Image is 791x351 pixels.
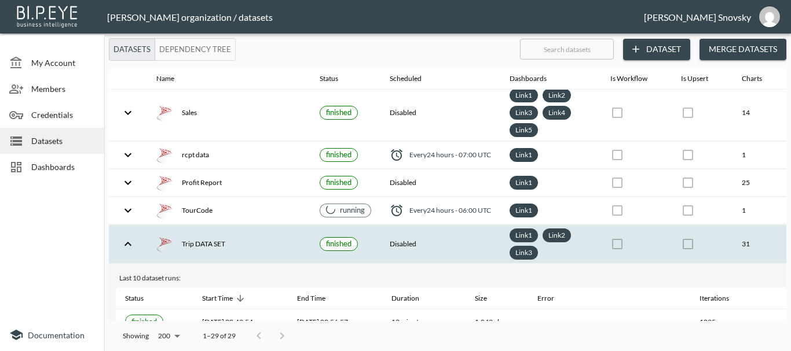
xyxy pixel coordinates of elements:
button: gils@amsalem.com [751,3,788,31]
th: {"type":{},"key":null,"ref":null,"props":{"size":"small","label":{"type":{},"key":null,"ref":null... [116,309,193,335]
img: e1d6fdeb492d5bd457900032a53483e8 [759,6,780,27]
div: Link2 [543,228,571,242]
th: 1835 [690,309,776,335]
img: mssql icon [156,202,173,219]
div: Dashboards [510,72,547,86]
th: {"type":"div","key":null,"ref":null,"props":{"style":{"display":"flex","flexWrap":"wrap","gap":6}... [500,142,601,169]
span: finished [326,239,351,248]
th: {"type":{},"key":null,"ref":null,"props":{"disabled":true,"checked":false,"color":"primary","styl... [672,169,733,197]
a: Link3 [513,106,534,119]
th: {"type":{},"key":null,"ref":null,"props":{"disabled":true,"checked":false,"color":"primary","styl... [601,197,672,224]
button: expand row [118,145,138,165]
a: Link1 [513,228,534,242]
th: Disabled [380,85,500,141]
div: Sales [156,105,301,121]
th: 31 [733,225,786,264]
div: Link1 [510,88,538,102]
div: [PERSON_NAME] Snovsky [644,12,751,23]
span: My Account [31,57,95,69]
p: Showing [123,331,149,341]
span: End Time [297,291,340,305]
span: Dashboards [31,161,95,173]
span: Every 24 hours - 06:00 UTC [409,205,491,215]
div: Status [320,72,338,86]
div: Link1 [510,204,538,217]
th: Disabled [380,169,500,197]
span: Iterations [700,291,744,305]
div: Platform [109,38,236,61]
th: {"type":{},"key":null,"ref":null,"props":{"size":"small","label":{"type":{},"key":null,"ref":null... [310,169,380,197]
div: Iterations [700,291,729,305]
a: Link3 [513,246,534,259]
div: running [326,205,365,216]
th: 25 [733,169,786,197]
th: {"type":"div","key":null,"ref":null,"props":{"style":{"display":"flex","alignItems":"center","col... [380,142,500,169]
th: {"type":{},"key":null,"ref":null,"props":{"disabled":true,"checked":false,"color":"primary","styl... [601,85,672,141]
th: {"type":"div","key":null,"ref":null,"props":{"style":{"display":"flex","gap":16,"alignItems":"cen... [147,85,310,141]
div: Scheduled [390,72,422,86]
button: Dataset [623,39,690,60]
div: Profit Report [156,175,301,191]
th: {"type":{},"key":null,"ref":null,"props":{"disabled":true,"checked":false,"color":"primary","styl... [672,225,733,264]
th: {"type":"div","key":null,"ref":null,"props":{"style":{"display":"flex","alignItems":"center","col... [380,197,500,224]
span: Datasets [31,135,95,147]
button: Merge Datasets [700,39,786,60]
th: {"type":{},"key":null,"ref":null,"props":{"disabled":true,"checked":false,"color":"primary","styl... [601,142,672,169]
img: mssql icon [156,147,173,163]
a: Link4 [546,106,567,119]
span: Status [125,291,159,305]
div: Size [475,291,487,305]
th: {"type":{},"key":null,"ref":null,"props":{"size":"small","label":{"type":{},"key":null,"ref":null... [310,225,380,264]
a: Link1 [513,176,534,189]
div: Link2 [543,88,571,102]
div: Link1 [510,228,538,242]
span: Dashboards [510,72,562,86]
span: Charts [742,72,777,86]
span: Duration [391,291,434,305]
a: Documentation [9,328,95,342]
th: 1 [733,142,786,169]
div: Name [156,72,174,86]
a: Link1 [513,148,534,161]
div: Charts [742,72,762,86]
div: Is Workflow [610,72,647,86]
div: Is Upsert [681,72,708,86]
th: 2025-09-07, 08:43:54 [193,309,287,335]
span: finished [326,178,351,187]
span: Size [475,291,502,305]
input: Search datasets [520,35,614,64]
div: Start Time [202,291,233,305]
th: {"type":{},"key":null,"ref":null,"props":{"disabled":true,"checked":false,"color":"primary","styl... [672,197,733,224]
th: {"type":{},"key":null,"ref":null,"props":{"size":"small","label":{"type":"div","key":null,"ref":n... [310,197,380,224]
img: mssql icon [156,105,173,121]
div: Duration [391,291,419,305]
div: Error [537,291,554,305]
th: {"type":"div","key":null,"ref":null,"props":{"style":{"display":"flex","gap":16,"alignItems":"cen... [147,142,310,169]
div: Link4 [543,106,571,120]
button: expand row [118,201,138,220]
a: Link1 [513,204,534,217]
div: TourCode [156,202,301,219]
img: bipeye-logo [14,3,81,29]
th: {"type":"div","key":null,"ref":null,"props":{"style":{"display":"flex","gap":16,"alignItems":"cen... [147,197,310,224]
button: expand row [118,234,138,254]
a: Link2 [546,88,567,102]
div: Link3 [510,106,538,120]
button: expand row [118,103,138,123]
span: finished [131,317,157,326]
th: 14 [733,85,786,141]
th: 1.043 gb [466,309,528,335]
span: Status [320,72,353,86]
th: {"type":"div","key":null,"ref":null,"props":{"style":{"display":"flex","flexWrap":"wrap","gap":6}... [500,225,601,264]
th: {"type":{},"key":null,"ref":null,"props":{"disabled":true,"checked":false,"color":"primary","styl... [601,225,672,264]
a: Link1 [513,88,534,102]
div: End Time [297,291,325,305]
img: mssql icon [156,175,173,191]
th: 1 [733,197,786,224]
th: {"type":{},"key":null,"ref":null,"props":{"disabled":true,"checked":false,"color":"primary","styl... [672,85,733,141]
th: {"type":"div","key":null,"ref":null,"props":{"style":{"display":"flex","flexWrap":"wrap","gap":6}... [500,197,601,224]
span: Start Time [202,291,248,305]
th: {"type":{},"key":null,"ref":null,"props":{"size":"small","label":{"type":{},"key":null,"ref":null... [310,142,380,169]
span: Members [31,83,95,95]
div: 200 [153,328,184,343]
